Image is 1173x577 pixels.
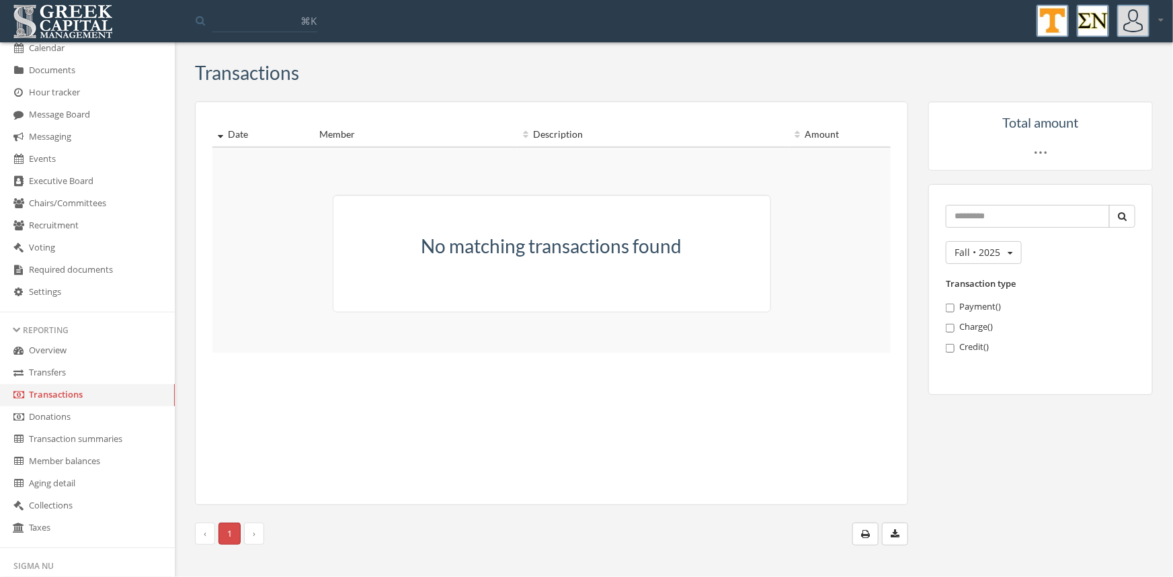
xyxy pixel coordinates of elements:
[523,128,784,141] div: Description
[795,128,885,141] div: Amount
[319,128,512,141] div: Member
[946,324,955,332] input: Charge()
[955,246,1000,259] span: Fall • 2025
[946,320,1135,334] label: Charge ( )
[195,62,299,83] h3: Transactions
[946,277,1016,290] label: Transaction type
[244,523,264,545] span: ›
[946,344,955,353] input: Credit()
[195,523,215,545] span: ‹
[946,304,955,312] input: Payment()
[245,523,264,545] li: Next
[218,128,309,141] div: Date
[946,341,1135,354] label: Credit ( )
[218,523,241,545] span: 1
[300,14,317,28] span: ⌘K
[1033,135,1048,158] span: …
[946,300,1135,314] label: Payment ( )
[13,324,161,336] div: Reporting
[942,115,1139,130] h5: Total amount
[195,523,215,545] li: Prev
[350,236,754,257] h3: No matching transactions found
[946,241,1022,264] button: Fall • 2025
